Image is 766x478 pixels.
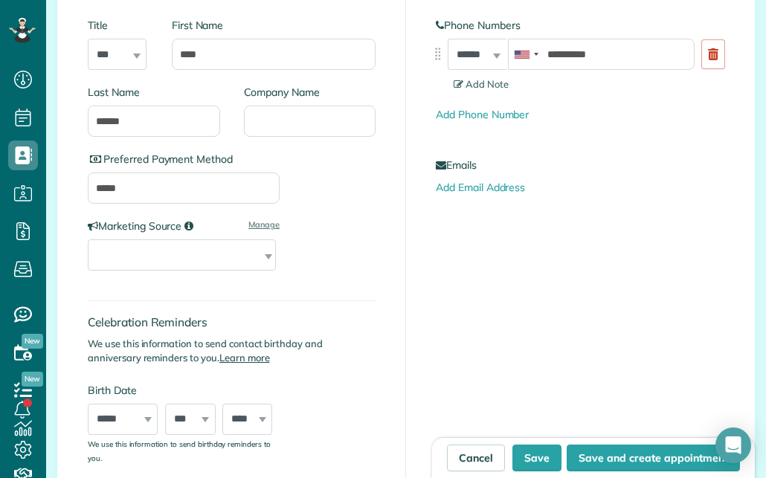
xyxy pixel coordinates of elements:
label: Emails [436,158,724,172]
a: Add Phone Number [436,108,529,121]
span: Add Note [454,78,509,90]
a: Cancel [447,445,505,471]
label: Phone Numbers [436,18,724,33]
a: Manage [248,219,280,230]
a: Learn more [219,352,270,364]
sub: We use this information to send birthday reminders to you. [88,439,271,462]
label: Company Name [244,85,376,100]
span: New [22,372,43,387]
label: Last Name [88,85,220,100]
a: Add Email Address [436,181,525,194]
label: Birth Date [88,383,280,398]
img: drag_indicator-119b368615184ecde3eda3c64c821f6cf29d3e2b97b89ee44bc31753036683e5.png [430,46,445,62]
div: United States: +1 [509,39,543,69]
button: Save [512,445,561,471]
label: Marketing Source [88,219,280,233]
label: First Name [172,18,376,33]
label: Title [88,18,148,33]
h4: Celebration Reminders [88,316,376,329]
button: Save and create appointment [567,445,740,471]
span: New [22,334,43,349]
div: Open Intercom Messenger [715,427,751,463]
p: We use this information to send contact birthday and anniversary reminders to you. [88,337,376,365]
label: Preferred Payment Method [88,152,280,167]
